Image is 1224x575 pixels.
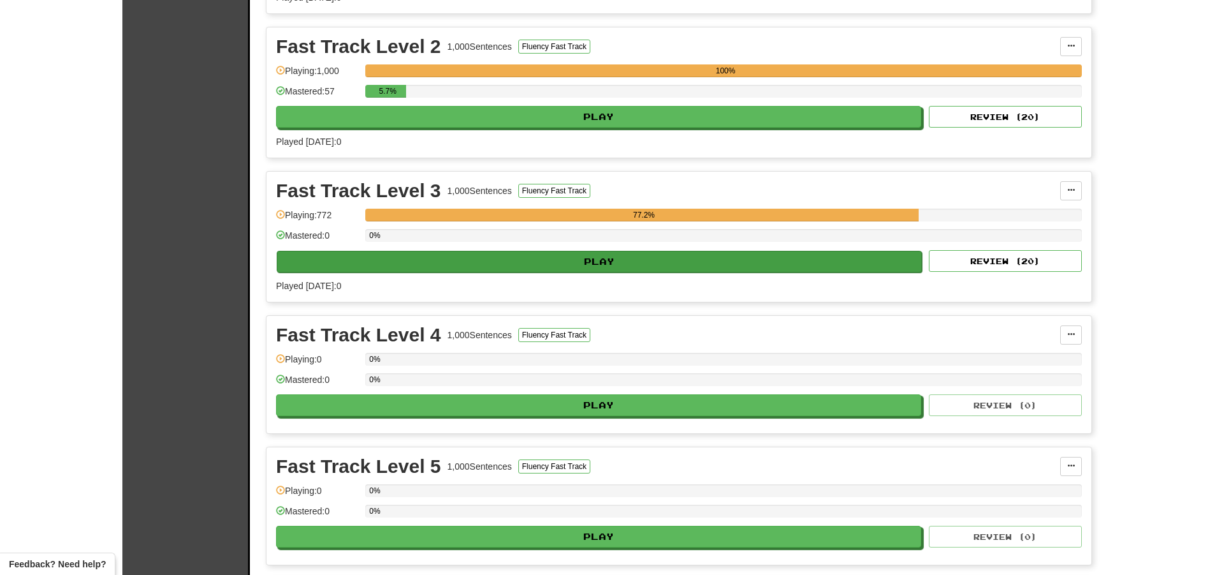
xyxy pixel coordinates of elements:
span: Played [DATE]: 0 [276,281,341,291]
div: Mastered: 57 [276,85,359,106]
button: Review (20) [929,250,1082,272]
button: Fluency Fast Track [518,184,590,198]
div: Playing: 0 [276,484,359,505]
div: Mastered: 0 [276,505,359,526]
button: Review (20) [929,106,1082,128]
button: Play [276,394,921,416]
button: Fluency Fast Track [518,40,590,54]
div: Fast Track Level 5 [276,457,441,476]
div: Fast Track Level 3 [276,181,441,200]
div: 1,000 Sentences [448,329,512,341]
span: Open feedback widget [9,558,106,571]
button: Play [277,251,922,273]
div: Fast Track Level 4 [276,325,441,345]
button: Review (0) [929,526,1082,548]
div: 1,000 Sentences [448,40,512,53]
div: 77.2% [369,209,918,221]
button: Play [276,106,921,128]
button: Fluency Fast Track [518,459,590,474]
button: Play [276,526,921,548]
div: 1,000 Sentences [448,184,512,197]
div: Playing: 0 [276,353,359,374]
div: 1,000 Sentences [448,460,512,473]
div: Mastered: 0 [276,229,359,250]
div: 5.7% [369,85,406,98]
button: Fluency Fast Track [518,328,590,342]
div: Playing: 1,000 [276,64,359,86]
button: Review (0) [929,394,1082,416]
div: Playing: 772 [276,209,359,230]
div: 100% [369,64,1082,77]
div: Mastered: 0 [276,373,359,394]
span: Played [DATE]: 0 [276,137,341,147]
div: Fast Track Level 2 [276,37,441,56]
